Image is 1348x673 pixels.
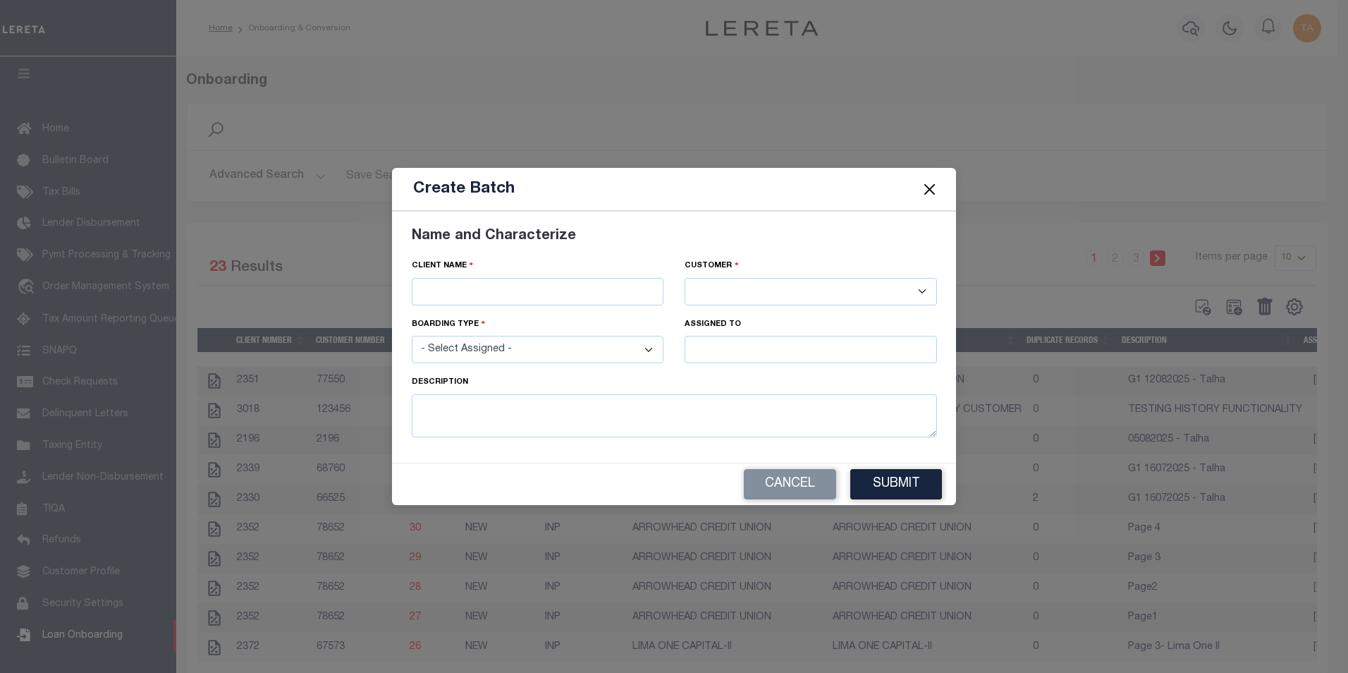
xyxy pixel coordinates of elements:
[412,377,468,389] label: Description
[744,469,836,499] button: Cancel
[850,469,942,499] button: Submit
[412,226,937,247] div: Name and Characterize
[685,319,741,331] label: assigned to
[412,317,486,331] label: Boarding type
[413,179,515,199] h5: Create Batch
[685,259,739,272] label: Customer
[412,259,474,272] label: Client Name
[921,181,939,199] button: Close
